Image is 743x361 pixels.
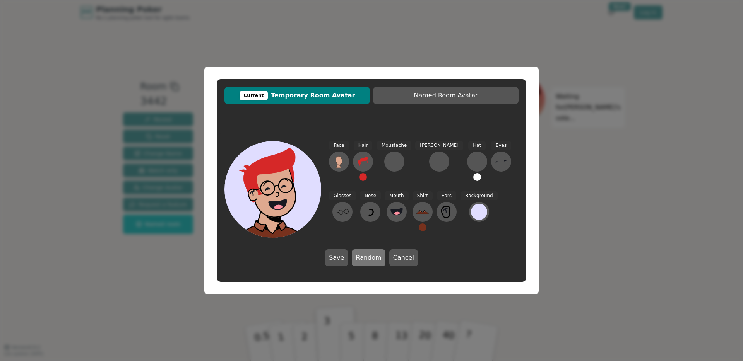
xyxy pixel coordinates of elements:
[491,141,511,150] span: Eyes
[329,141,349,150] span: Face
[415,141,463,150] span: [PERSON_NAME]
[329,191,356,200] span: Glasses
[228,91,366,100] span: Temporary Room Avatar
[468,141,486,150] span: Hat
[373,87,519,104] button: Named Room Avatar
[413,191,433,200] span: Shirt
[377,91,515,100] span: Named Room Avatar
[437,191,456,200] span: Ears
[377,141,411,150] span: Moustache
[389,249,418,266] button: Cancel
[354,141,373,150] span: Hair
[360,191,381,200] span: Nose
[325,249,348,266] button: Save
[385,191,409,200] span: Mouth
[461,191,498,200] span: Background
[224,87,370,104] button: CurrentTemporary Room Avatar
[240,91,268,100] div: Current
[352,249,385,266] button: Random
